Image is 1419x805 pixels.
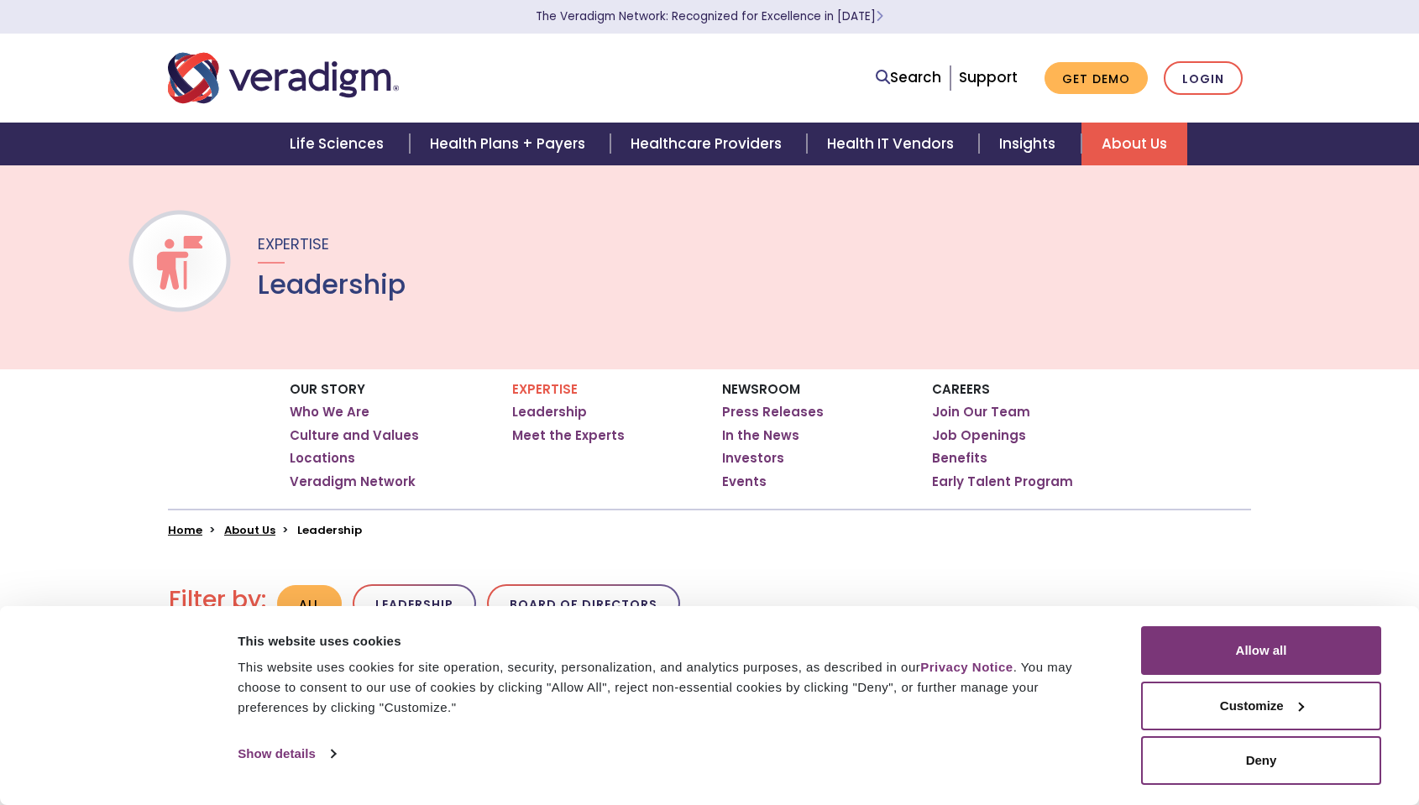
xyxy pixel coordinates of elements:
a: Life Sciences [270,123,409,165]
a: Who We Are [290,404,369,421]
span: Learn More [876,8,883,24]
h2: Filter by: [169,586,266,614]
a: Show details [238,741,335,766]
a: Insights [979,123,1081,165]
a: Job Openings [932,427,1026,444]
a: Meet the Experts [512,427,625,444]
button: All [277,585,342,623]
span: Expertise [258,233,329,254]
a: Login [1164,61,1243,96]
button: Allow all [1141,626,1381,675]
button: Customize [1141,682,1381,730]
a: About Us [224,522,275,538]
a: Locations [290,450,355,467]
a: Support [959,67,1018,87]
a: Veradigm Network [290,473,416,490]
a: Benefits [932,450,987,467]
a: Events [722,473,767,490]
a: Privacy Notice [920,660,1013,674]
a: In the News [722,427,799,444]
a: The Veradigm Network: Recognized for Excellence in [DATE]Learn More [536,8,883,24]
a: Healthcare Providers [610,123,807,165]
a: Health Plans + Payers [410,123,610,165]
a: Health IT Vendors [807,123,979,165]
button: Deny [1141,736,1381,785]
button: Board of Directors [487,584,680,624]
a: Search [876,66,941,89]
a: Culture and Values [290,427,419,444]
a: Press Releases [722,404,824,421]
button: Leadership [353,584,476,624]
a: Home [168,522,202,538]
h1: Leadership [258,269,406,301]
div: This website uses cookies for site operation, security, personalization, and analytics purposes, ... [238,657,1103,718]
a: Leadership [512,404,587,421]
img: Veradigm logo [168,50,399,106]
div: This website uses cookies [238,631,1103,651]
a: Investors [722,450,784,467]
a: Join Our Team [932,404,1030,421]
a: Early Talent Program [932,473,1073,490]
a: Get Demo [1045,62,1148,95]
a: About Us [1081,123,1187,165]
